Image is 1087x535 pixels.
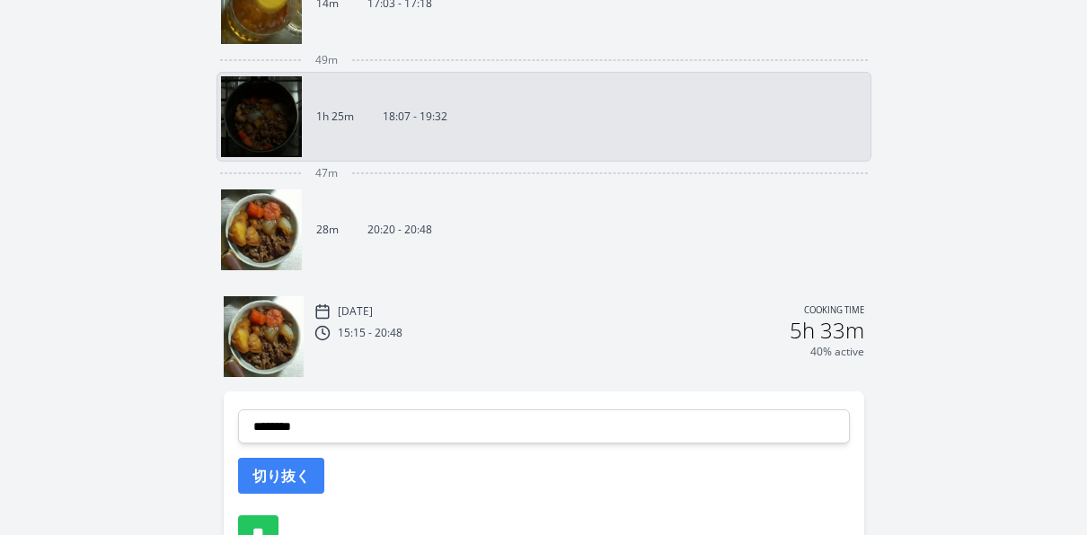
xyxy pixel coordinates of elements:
[316,110,354,124] p: 1h 25m
[804,303,864,320] p: Cooking time
[367,223,432,237] p: 20:20 - 20:48
[315,53,338,67] span: 49m
[338,304,373,319] p: [DATE]
[238,458,324,494] button: 切り抜く
[383,110,447,124] p: 18:07 - 19:32
[810,345,864,359] p: 40% active
[315,166,338,180] span: 47m
[221,189,302,270] img: 251004112109_thumb.jpeg
[224,296,305,377] img: 251004112109_thumb.jpeg
[221,76,302,157] img: 251004090806_thumb.jpeg
[338,326,402,340] p: 15:15 - 20:48
[316,223,339,237] p: 28m
[790,320,864,341] h2: 5h 33m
